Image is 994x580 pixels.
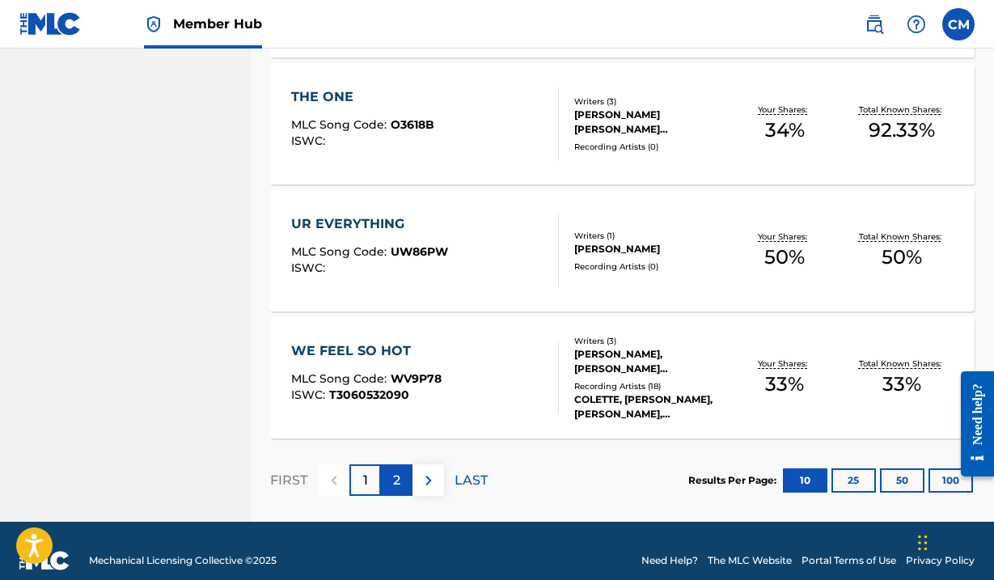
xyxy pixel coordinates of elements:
[270,471,307,490] p: FIRST
[918,519,928,567] div: Drag
[708,553,792,568] a: The MLC Website
[641,553,698,568] a: Need Help?
[880,468,924,493] button: 50
[270,63,975,184] a: THE ONEMLC Song Code:O3618BISWC:Writers (3)[PERSON_NAME] [PERSON_NAME] [PERSON_NAME], [PERSON_NAM...
[291,117,391,132] span: MLC Song Code :
[942,8,975,40] div: User Menu
[270,317,975,438] a: WE FEEL SO HOTMLC Song Code:WV9P78ISWC:T3060532090Writers (3)[PERSON_NAME], [PERSON_NAME] [PERSON...
[882,243,922,272] span: 50 %
[291,244,391,259] span: MLC Song Code :
[859,231,945,243] p: Total Known Shares:
[907,15,926,34] img: help
[19,12,82,36] img: MLC Logo
[858,8,890,40] a: Public Search
[802,553,896,568] a: Portal Terms of Use
[173,15,262,33] span: Member Hub
[19,551,70,570] img: logo
[291,87,434,107] div: THE ONE
[574,141,726,153] div: Recording Artists ( 0 )
[574,380,726,392] div: Recording Artists ( 18 )
[949,357,994,490] iframe: Resource Center
[574,335,726,347] div: Writers ( 3 )
[363,471,368,490] p: 1
[900,8,933,40] div: Help
[869,116,935,145] span: 92.33 %
[574,260,726,273] div: Recording Artists ( 0 )
[758,231,811,243] p: Your Shares:
[391,244,448,259] span: UW86PW
[419,471,438,490] img: right
[391,117,434,132] span: O3618B
[758,358,811,370] p: Your Shares:
[906,553,975,568] a: Privacy Policy
[291,133,329,148] span: ISWC :
[329,387,409,402] span: T3060532090
[758,104,811,116] p: Your Shares:
[574,347,726,376] div: [PERSON_NAME], [PERSON_NAME] [PERSON_NAME] [PERSON_NAME]
[831,468,876,493] button: 25
[291,341,442,361] div: WE FEEL SO HOT
[913,502,994,580] iframe: Chat Widget
[574,95,726,108] div: Writers ( 3 )
[291,214,448,234] div: UR EVERYTHING
[859,104,945,116] p: Total Known Shares:
[765,370,804,399] span: 33 %
[89,553,277,568] span: Mechanical Licensing Collective © 2025
[291,371,391,386] span: MLC Song Code :
[783,468,827,493] button: 10
[574,108,726,137] div: [PERSON_NAME] [PERSON_NAME] [PERSON_NAME], [PERSON_NAME]
[574,242,726,256] div: [PERSON_NAME]
[764,243,805,272] span: 50 %
[144,15,163,34] img: Top Rightsholder
[882,370,921,399] span: 33 %
[765,116,805,145] span: 34 %
[574,230,726,242] div: Writers ( 1 )
[574,392,726,421] div: COLETTE, [PERSON_NAME], [PERSON_NAME], [PERSON_NAME], [PERSON_NAME]
[865,15,884,34] img: search
[859,358,945,370] p: Total Known Shares:
[291,260,329,275] span: ISWC :
[291,387,329,402] span: ISWC :
[270,190,975,311] a: UR EVERYTHINGMLC Song Code:UW86PWISWC:Writers (1)[PERSON_NAME]Recording Artists (0)Your Shares:50...
[455,471,488,490] p: LAST
[688,473,780,488] p: Results Per Page:
[928,468,973,493] button: 100
[393,471,400,490] p: 2
[391,371,442,386] span: WV9P78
